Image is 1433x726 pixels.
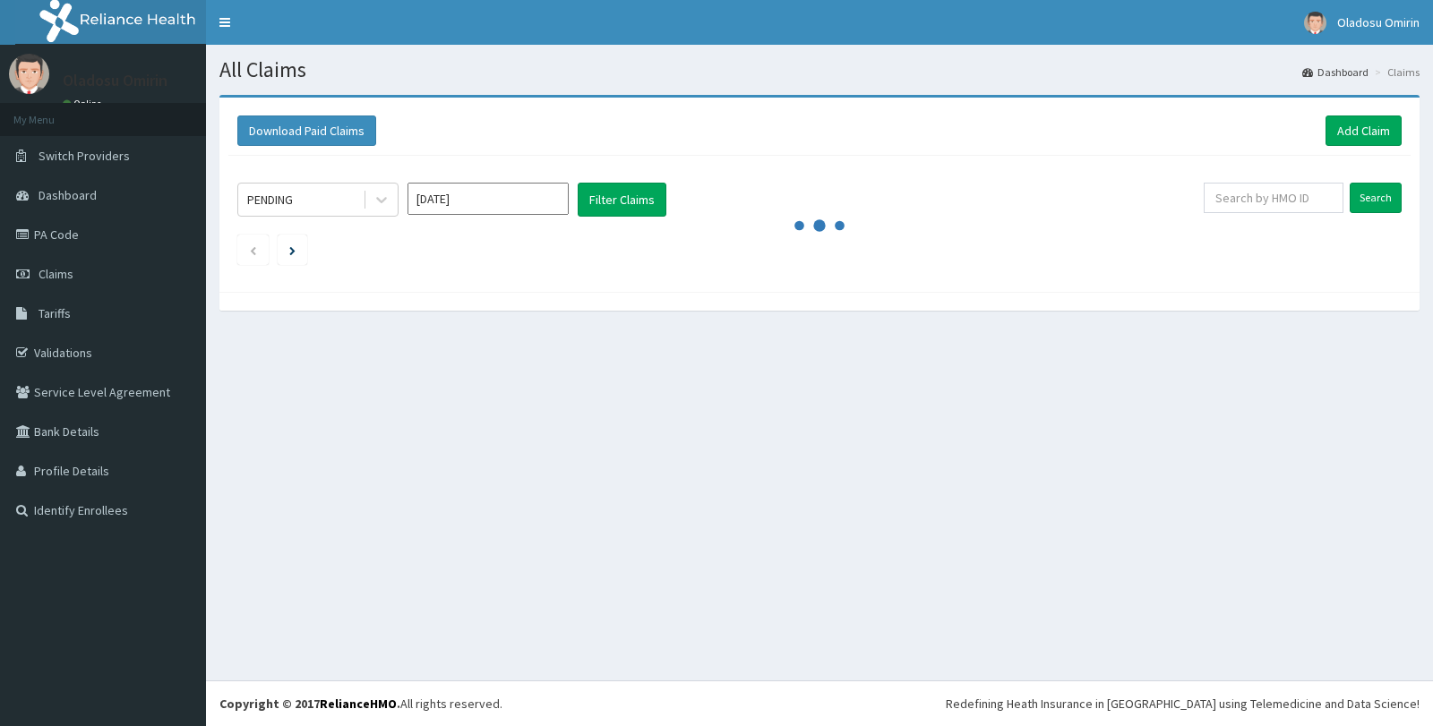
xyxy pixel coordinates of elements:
[1204,183,1344,213] input: Search by HMO ID
[39,266,73,282] span: Claims
[63,98,106,110] a: Online
[1370,64,1420,80] li: Claims
[1350,183,1402,213] input: Search
[1337,14,1420,30] span: Oladosu Omirin
[249,242,257,258] a: Previous page
[320,696,397,712] a: RelianceHMO
[219,58,1420,81] h1: All Claims
[793,199,846,252] svg: audio-loading
[1326,115,1402,146] a: Add Claim
[9,54,49,94] img: User Image
[1304,12,1326,34] img: User Image
[219,696,400,712] strong: Copyright © 2017 .
[1302,64,1369,80] a: Dashboard
[408,183,569,215] input: Select Month and Year
[39,148,130,164] span: Switch Providers
[946,695,1420,713] div: Redefining Heath Insurance in [GEOGRAPHIC_DATA] using Telemedicine and Data Science!
[206,680,1433,726] footer: All rights reserved.
[247,191,293,209] div: PENDING
[39,187,97,203] span: Dashboard
[289,242,296,258] a: Next page
[237,115,376,146] button: Download Paid Claims
[63,73,167,89] p: Oladosu Omirin
[39,305,71,321] span: Tariffs
[578,183,666,217] button: Filter Claims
